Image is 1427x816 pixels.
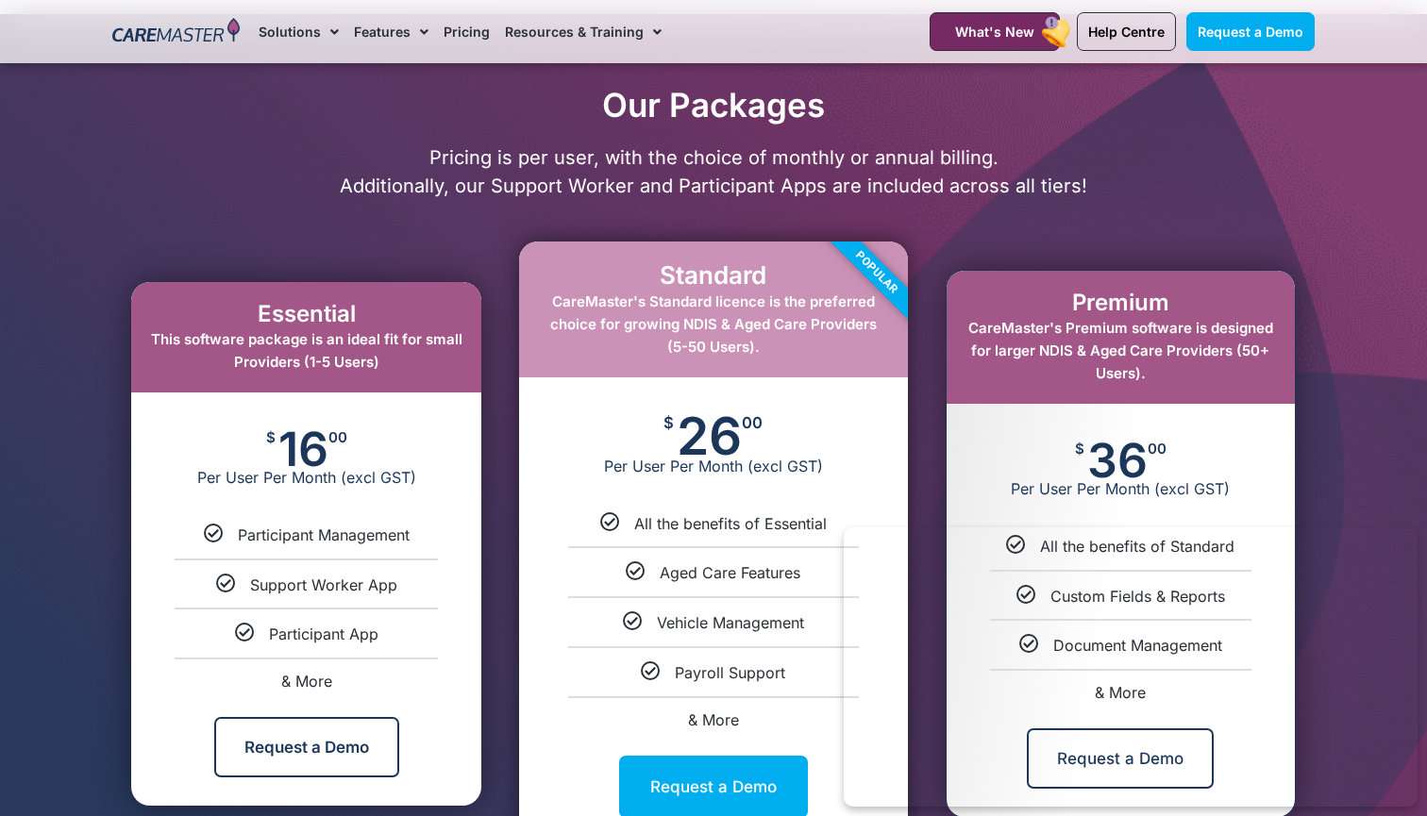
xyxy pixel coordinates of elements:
a: What's New [930,12,1060,51]
a: Participant App [269,624,378,643]
a: All the benefits of Essential [634,514,827,533]
h2: Standard [538,260,888,290]
span: Help Centre [1088,24,1165,40]
span: 16 [278,430,328,468]
a: Participant Management [238,525,410,544]
span: 36 [1087,441,1148,479]
span: CareMaster's Standard licence is the preferred choice for growing NDIS & Aged Care Providers (5-5... [550,292,877,356]
span: 00 [1148,441,1167,456]
span: Request a Demo [1198,24,1303,40]
h2: Essential [150,301,462,328]
h2: Premium [965,290,1276,317]
h2: Our Packages [103,85,1324,125]
a: Payroll Support [675,663,785,682]
span: 00 [328,430,347,444]
a: Support Worker App [250,575,397,594]
span: This software package is an ideal fit for small Providers (1-5 Users) [151,330,462,371]
div: Popular [768,165,983,380]
span: 00 [742,415,763,431]
iframe: Popup CTA [844,527,1418,807]
span: 26 [677,415,742,457]
a: Aged Care Features [660,563,800,582]
span: $ [1075,441,1084,456]
a: & More [688,710,739,729]
span: $ [663,415,674,431]
a: Help Centre [1077,12,1176,51]
a: Vehicle Management [657,613,804,632]
a: & More [281,672,332,691]
a: Request a Demo [214,717,399,777]
img: CareMaster Logo [112,18,240,46]
span: What's New [955,24,1034,40]
a: Request a Demo [1186,12,1315,51]
span: CareMaster's Premium software is designed for larger NDIS & Aged Care Providers (50+ Users). [968,319,1273,382]
span: $ [266,430,276,444]
p: Pricing is per user, with the choice of monthly or annual billing. Additionally, our Support Work... [103,143,1324,200]
span: Per User Per Month (excl GST) [131,468,481,487]
span: Per User Per Month (excl GST) [947,479,1295,498]
span: Per User Per Month (excl GST) [519,457,907,475]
